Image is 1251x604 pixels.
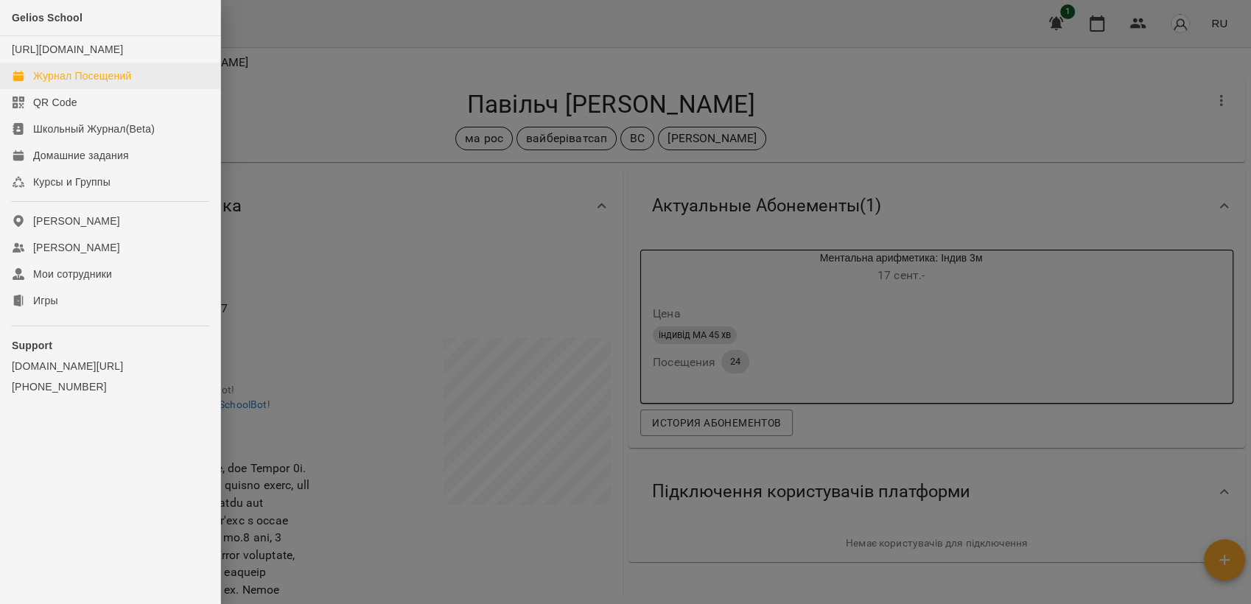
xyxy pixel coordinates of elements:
div: Курсы и Группы [33,175,111,189]
div: Игры [33,293,58,308]
div: Мои сотрудники [33,267,112,281]
div: [PERSON_NAME] [33,214,120,228]
div: [PERSON_NAME] [33,240,120,255]
div: Школьный Журнал(Beta) [33,122,155,136]
div: Журнал Посещений [33,69,131,83]
p: Support [12,338,208,353]
div: Домашние задания [33,148,129,163]
div: QR Code [33,95,77,110]
a: [URL][DOMAIN_NAME] [12,43,123,55]
a: [PHONE_NUMBER] [12,379,208,394]
a: [DOMAIN_NAME][URL] [12,359,208,373]
span: Gelios School [12,12,83,24]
